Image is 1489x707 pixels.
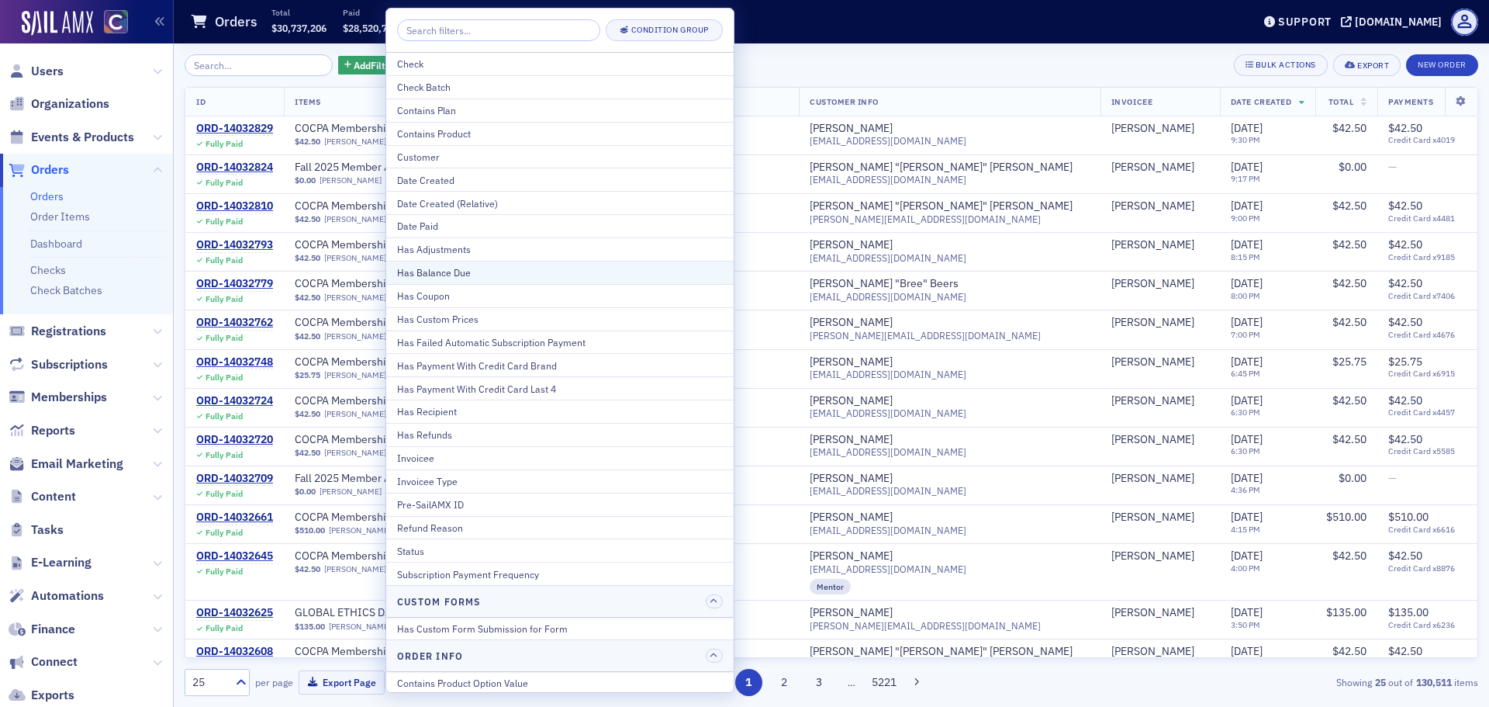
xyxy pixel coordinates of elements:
div: [PERSON_NAME] "[PERSON_NAME]" [PERSON_NAME] [810,645,1073,659]
div: Refund Reason [397,521,723,535]
button: Has Payment With Credit Card Last 4 [386,376,734,400]
span: $42.50 [1388,276,1422,290]
div: Date Created [397,173,723,187]
a: [PERSON_NAME] "[PERSON_NAME]" [PERSON_NAME] [810,161,1073,175]
span: Items [295,96,321,107]
a: Exports [9,687,74,704]
div: [PERSON_NAME] [1111,161,1194,175]
a: ORD-14032625 [196,606,273,620]
button: Has Recipient [386,400,734,423]
div: Fully Paid [206,139,243,149]
div: ORD-14032748 [196,355,273,369]
button: Export Page [299,671,385,695]
span: $42.50 [1388,199,1422,213]
a: ORD-14032779 [196,277,273,291]
a: COCPA Membership (Monthly) [295,122,490,136]
a: SailAMX [22,11,93,36]
span: COCPA Membership [295,277,490,291]
span: [DATE] [1231,276,1263,290]
button: Bulk Actions [1234,54,1328,76]
span: Finance [31,621,75,638]
a: COCPA Membership (Monthly) [295,277,490,291]
a: [PERSON_NAME] [810,606,893,620]
span: $28,520,740 [343,22,398,34]
a: [PERSON_NAME] [324,331,386,341]
button: 5221 [871,669,898,696]
a: E-Learning [9,554,92,571]
a: [PERSON_NAME] [810,511,893,525]
a: [PERSON_NAME] [1111,645,1194,659]
span: Total [1328,96,1354,107]
a: Fall 2025 Member Appreciation Day – CPE on the House (FREE) [295,472,600,486]
span: COCPA Membership [295,511,490,525]
a: [PERSON_NAME] [810,433,893,447]
div: ORD-14032645 [196,549,273,563]
span: [PERSON_NAME][EMAIL_ADDRESS][DOMAIN_NAME] [810,213,1041,225]
div: Bulk Actions [1256,61,1316,69]
div: [PERSON_NAME] "Bree" Beers [810,277,959,291]
span: Users [31,63,64,80]
a: [PERSON_NAME] [324,564,386,574]
span: $42.50 [1332,237,1366,251]
div: Has Adjustments [397,242,723,256]
a: [PERSON_NAME] [810,122,893,136]
div: Fully Paid [206,178,243,188]
div: ORD-14032724 [196,394,273,408]
span: Date Created [1231,96,1291,107]
a: Connect [9,653,78,671]
label: per page [255,675,293,689]
a: [PERSON_NAME] [324,253,386,263]
span: Mike Pritchard [1111,199,1209,213]
time: 8:15 PM [1231,251,1260,262]
span: $42.50 [1388,237,1422,251]
span: Fall 2025 Member Appreciation Day – CPE on the House (FREE) [295,161,600,175]
a: Checks [30,263,66,277]
a: Organizations [9,95,109,113]
span: Bree Beers [1111,277,1209,291]
a: COCPA Membership (Monthly) [295,238,490,252]
div: Date Created (Relative) [397,196,723,210]
span: — [1388,160,1397,174]
span: $0.00 [295,175,316,185]
button: Has Failed Automatic Subscription Payment [386,331,734,354]
span: Profile [1451,9,1478,36]
a: ORD-14032793 [196,238,273,252]
a: Subscriptions [9,356,108,373]
a: [PERSON_NAME] [1111,199,1194,213]
time: 9:30 PM [1231,134,1260,145]
a: Dashboard [30,237,82,251]
a: ORD-14032661 [196,511,273,525]
span: [DATE] [1231,199,1263,213]
span: [EMAIL_ADDRESS][DOMAIN_NAME] [810,291,966,303]
div: Contains Plan [397,103,723,117]
button: Invoicee Type [386,470,734,493]
div: ORD-14032720 [196,433,273,447]
div: [PERSON_NAME] [1111,511,1194,525]
div: [PERSON_NAME] [810,472,893,486]
div: ORD-14032829 [196,122,273,136]
a: ORD-14032824 [196,161,273,175]
a: [PERSON_NAME] [329,622,391,632]
span: COCPA Membership [295,645,490,659]
span: COCPA Membership [295,238,490,252]
a: ORD-14032709 [196,472,273,486]
span: [DATE] [1231,121,1263,135]
button: Has Adjustments [386,237,734,261]
span: COCPA Membership [295,355,490,369]
span: Credit Card x9185 [1388,252,1467,262]
button: Check [386,53,734,75]
span: Credit Card x7406 [1388,291,1467,301]
button: Subscription Payment Frequency [386,562,734,585]
a: [PERSON_NAME] [324,214,386,224]
p: Net [480,7,535,18]
div: [PERSON_NAME] [1111,122,1194,136]
a: COCPA Membership (Monthly) [295,549,490,563]
div: Contains Product [397,126,723,140]
div: Has Refunds [397,428,723,442]
div: [PERSON_NAME] [810,316,893,330]
span: Robert Sayers [1111,122,1209,136]
div: [PERSON_NAME] [810,238,893,252]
